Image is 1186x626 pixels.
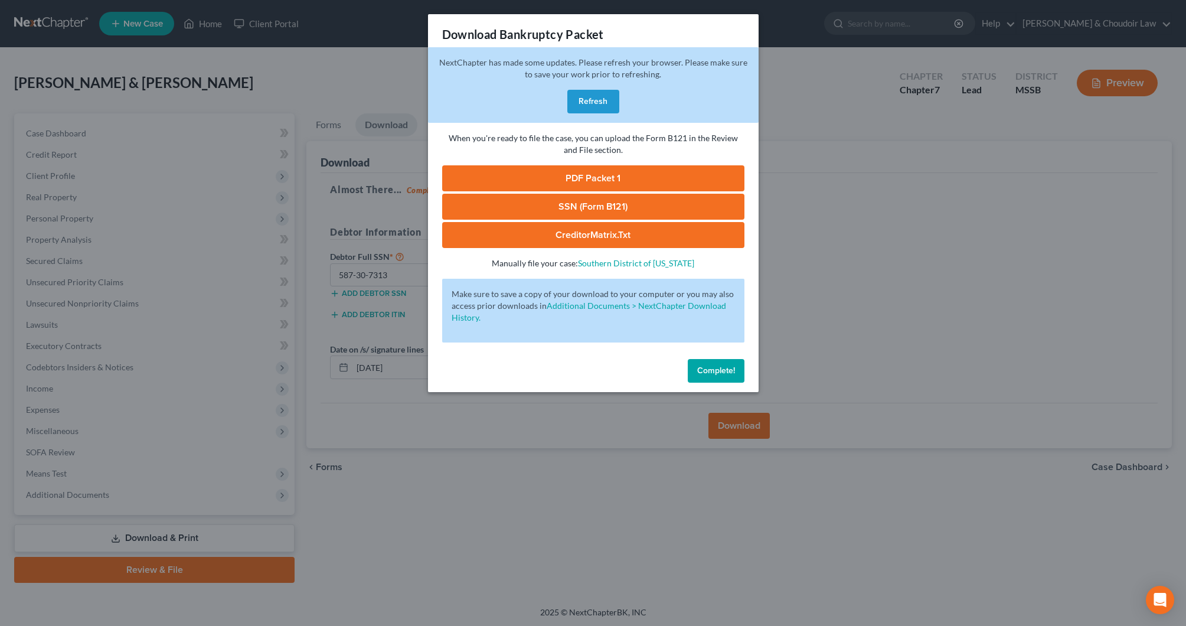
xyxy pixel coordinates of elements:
[578,258,694,268] a: Southern District of [US_STATE]
[688,359,744,383] button: Complete!
[442,165,744,191] a: PDF Packet 1
[452,288,735,324] p: Make sure to save a copy of your download to your computer or you may also access prior downloads in
[442,257,744,269] p: Manually file your case:
[567,90,619,113] button: Refresh
[1146,586,1174,614] div: Open Intercom Messenger
[442,26,604,43] h3: Download Bankruptcy Packet
[439,57,747,79] span: NextChapter has made some updates. Please refresh your browser. Please make sure to save your wor...
[442,194,744,220] a: SSN (Form B121)
[442,132,744,156] p: When you're ready to file the case, you can upload the Form B121 in the Review and File section.
[697,366,735,376] span: Complete!
[452,301,726,322] a: Additional Documents > NextChapter Download History.
[442,222,744,248] a: CreditorMatrix.txt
